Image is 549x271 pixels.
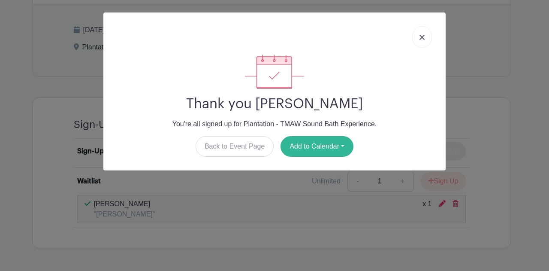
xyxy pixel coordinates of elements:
p: You're all signed up for Plantation - TMAW Sound Bath Experience. [110,119,439,129]
button: Add to Calendar [281,136,353,157]
a: Back to Event Page [196,136,274,157]
img: close_button-5f87c8562297e5c2d7936805f587ecaba9071eb48480494691a3f1689db116b3.svg [419,35,425,40]
img: signup_complete-c468d5dda3e2740ee63a24cb0ba0d3ce5d8a4ecd24259e683200fb1569d990c8.svg [245,55,304,89]
h2: Thank you [PERSON_NAME] [110,96,439,112]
